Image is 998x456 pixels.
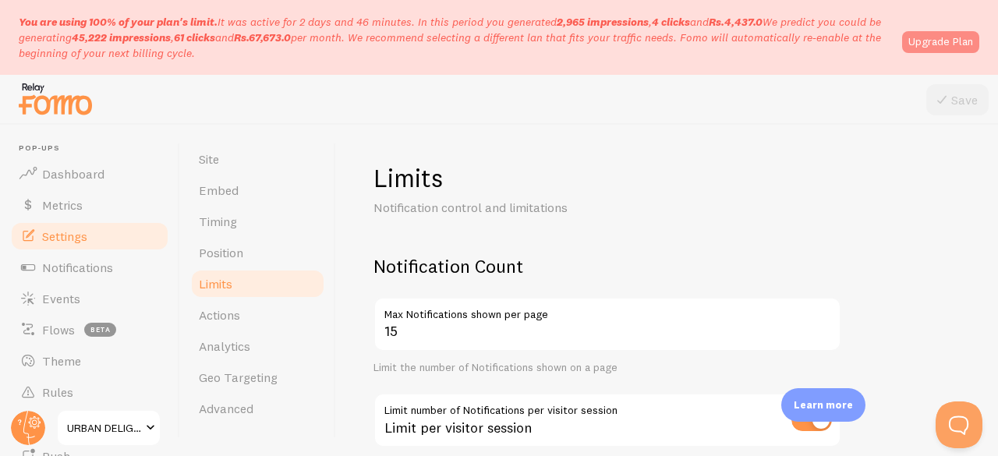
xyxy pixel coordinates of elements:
a: Advanced [189,393,326,424]
a: Embed [189,175,326,206]
p: Learn more [794,398,853,412]
a: Notifications [9,252,170,283]
span: Limits [199,276,232,292]
span: Pop-ups [19,143,170,154]
span: Advanced [199,401,253,416]
b: Rs.4,437.0 [709,15,763,29]
span: Embed [199,182,239,198]
a: Site [189,143,326,175]
span: , and [72,30,291,44]
a: Limits [189,268,326,299]
span: Timing [199,214,237,229]
b: 45,222 impressions [72,30,171,44]
b: 4 clicks [652,15,690,29]
span: Metrics [42,197,83,213]
div: Learn more [781,388,865,422]
a: Upgrade Plan [902,31,979,53]
div: Limit per visitor session [373,393,841,450]
span: Theme [42,353,81,369]
span: Actions [199,307,240,323]
a: Geo Targeting [189,362,326,393]
a: Rules [9,376,170,408]
span: Notifications [42,260,113,275]
a: Events [9,283,170,314]
a: Settings [9,221,170,252]
a: Position [189,237,326,268]
p: Notification control and limitations [373,199,748,217]
span: Geo Targeting [199,369,278,385]
span: Dashboard [42,166,104,182]
span: URBAN DELIGHT [67,419,141,437]
p: It was active for 2 days and 46 minutes. In this period you generated We predict you could be gen... [19,14,893,61]
a: Actions [189,299,326,331]
a: Metrics [9,189,170,221]
h1: Limits [373,162,841,194]
span: Site [199,151,219,167]
span: Settings [42,228,87,244]
span: You are using 100% of your plan's limit. [19,15,218,29]
span: Events [42,291,80,306]
span: , and [557,15,763,29]
a: Flows beta [9,314,170,345]
b: 2,965 impressions [557,15,649,29]
a: Theme [9,345,170,376]
span: Position [199,245,243,260]
a: Dashboard [9,158,170,189]
b: 61 clicks [174,30,215,44]
h2: Notification Count [373,254,841,278]
span: beta [84,323,116,337]
span: Analytics [199,338,250,354]
a: URBAN DELIGHT [56,409,161,447]
a: Timing [189,206,326,237]
a: Analytics [189,331,326,362]
span: Flows [42,322,75,338]
img: fomo-relay-logo-orange.svg [16,79,94,118]
label: Max Notifications shown per page [373,297,841,323]
span: Rules [42,384,73,400]
iframe: Help Scout Beacon - Open [936,401,982,448]
b: Rs.67,673.0 [234,30,291,44]
div: Limit the number of Notifications shown on a page [373,361,841,375]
